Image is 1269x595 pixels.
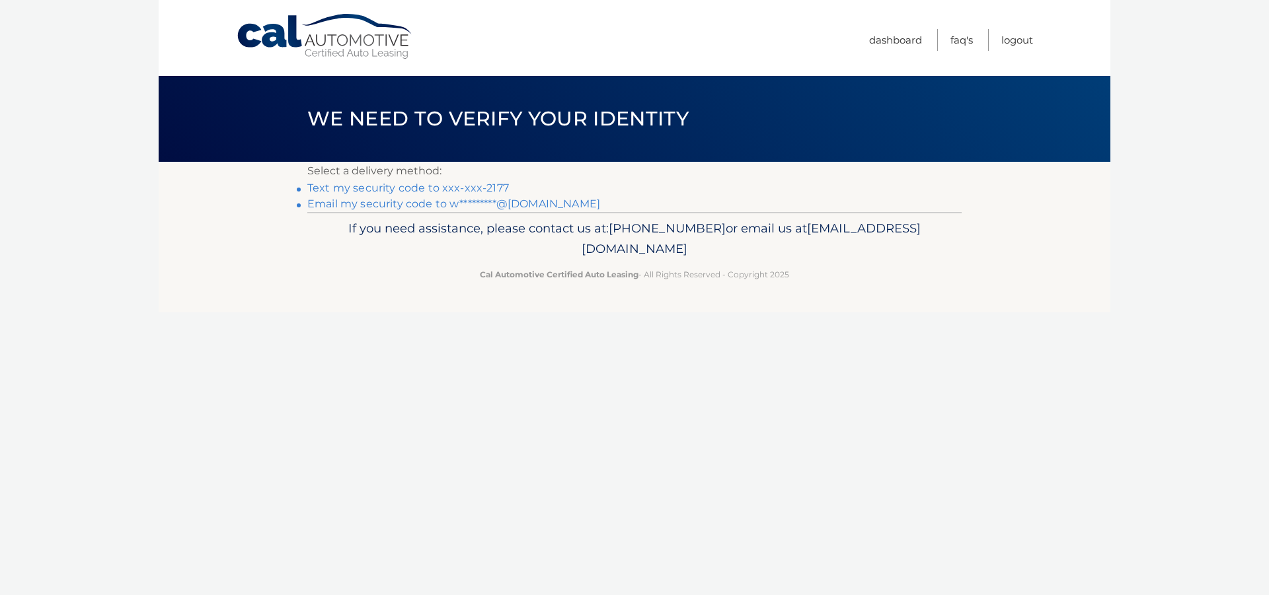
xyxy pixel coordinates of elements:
p: If you need assistance, please contact us at: or email us at [316,218,953,260]
span: We need to verify your identity [307,106,689,131]
a: Text my security code to xxx-xxx-2177 [307,182,509,194]
p: - All Rights Reserved - Copyright 2025 [316,267,953,281]
a: Cal Automotive [236,13,414,60]
strong: Cal Automotive Certified Auto Leasing [480,269,638,279]
span: [PHONE_NUMBER] [609,221,726,236]
p: Select a delivery method: [307,162,962,180]
a: Email my security code to w*********@[DOMAIN_NAME] [307,197,600,210]
a: Dashboard [869,29,922,51]
a: FAQ's [950,29,973,51]
a: Logout [1001,29,1033,51]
